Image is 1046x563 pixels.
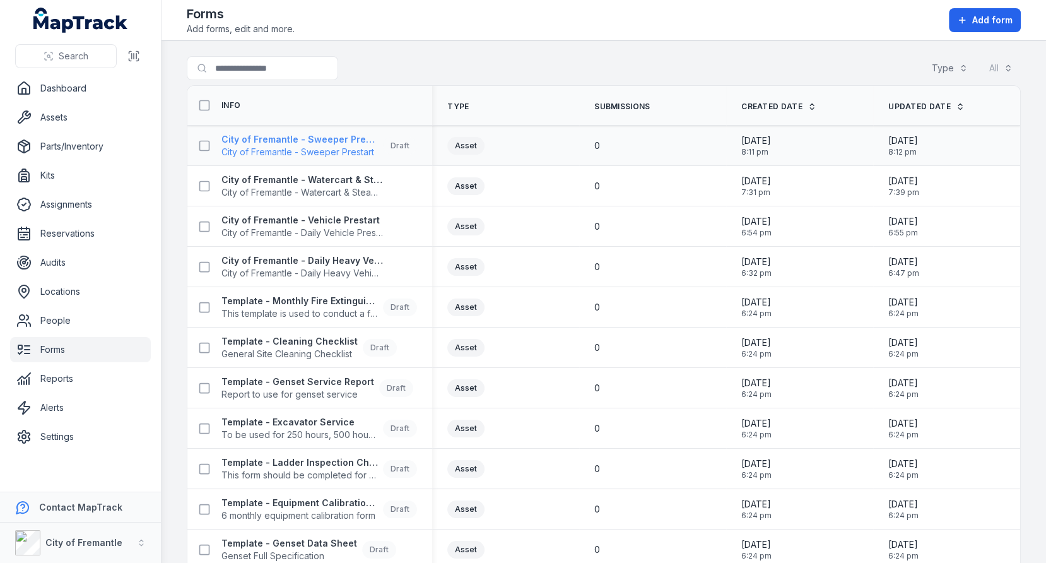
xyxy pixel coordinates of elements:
[741,336,772,359] time: 23/09/2025, 6:24:27 pm
[10,250,151,275] a: Audits
[39,502,122,513] strong: Contact MapTrack
[221,254,383,280] a: City of Fremantle - Daily Heavy Vehicle PrestartCity of Fremantle - Daily Heavy Vehicle Prestart
[741,215,772,238] time: 23/09/2025, 6:54:20 pm
[741,296,772,319] time: 23/09/2025, 6:24:27 pm
[447,218,485,235] div: Asset
[741,498,772,511] span: [DATE]
[221,174,383,186] strong: City of Fremantle - Watercart & Steamer Prestart
[221,254,383,267] strong: City of Fremantle - Daily Heavy Vehicle Prestart
[10,163,151,188] a: Kits
[221,295,378,307] strong: Template - Monthly Fire Extinguisher Inspection
[594,261,600,273] span: 0
[741,470,772,480] span: 6:24 pm
[888,417,919,440] time: 23/09/2025, 6:24:27 pm
[221,550,357,562] span: Genset Full Specification
[363,339,397,357] div: Draft
[10,337,151,362] a: Forms
[741,458,772,480] time: 23/09/2025, 6:24:27 pm
[888,511,919,521] span: 6:24 pm
[221,376,374,388] strong: Template - Genset Service Report
[594,220,600,233] span: 0
[447,299,485,316] div: Asset
[888,377,919,400] time: 23/09/2025, 6:24:27 pm
[741,309,772,319] span: 6:24 pm
[10,279,151,304] a: Locations
[741,349,772,359] span: 6:24 pm
[221,537,357,550] strong: Template - Genset Data Sheet
[221,146,378,158] span: City of Fremantle - Sweeper Prestart
[888,336,919,349] span: [DATE]
[221,376,413,401] a: Template - Genset Service ReportReport to use for genset serviceDraft
[15,44,117,68] button: Search
[741,187,771,198] span: 7:31 pm
[447,102,469,112] span: Type
[741,389,772,400] span: 6:24 pm
[221,133,378,146] strong: City of Fremantle - Sweeper Prestart
[594,503,600,516] span: 0
[221,429,378,441] span: To be used for 250 hours, 500 hours and 750 hours service only. (1,000 hours to be completed by d...
[888,102,951,112] span: Updated Date
[888,215,918,228] span: [DATE]
[187,23,295,35] span: Add forms, edit and more.
[10,134,151,159] a: Parts/Inventory
[594,139,600,152] span: 0
[741,147,771,157] span: 8:11 pm
[949,8,1021,32] button: Add form
[10,395,151,420] a: Alerts
[221,214,383,239] a: City of Fremantle - Vehicle PrestartCity of Fremantle - Daily Vehicle Prestart
[741,215,772,228] span: [DATE]
[383,299,417,316] div: Draft
[594,382,600,394] span: 0
[888,228,918,238] span: 6:55 pm
[221,497,378,509] strong: Template - Equipment Calibration Form
[888,377,919,389] span: [DATE]
[221,509,378,522] span: 6 monthly equipment calibration form
[741,417,772,430] span: [DATE]
[888,256,919,268] span: [DATE]
[888,268,919,278] span: 6:47 pm
[221,295,417,320] a: Template - Monthly Fire Extinguisher InspectionThis template is used to conduct a fire extinguish...
[594,180,600,193] span: 0
[888,296,919,309] span: [DATE]
[741,228,772,238] span: 6:54 pm
[10,105,151,130] a: Assets
[888,134,918,147] span: [DATE]
[221,456,417,482] a: Template - Ladder Inspection ChecklistThis form should be completed for all ladders.Draft
[741,430,772,440] span: 6:24 pm
[221,537,396,562] a: Template - Genset Data SheetGenset Full SpecificationDraft
[741,296,772,309] span: [DATE]
[594,543,600,556] span: 0
[10,221,151,246] a: Reservations
[594,422,600,435] span: 0
[888,417,919,430] span: [DATE]
[59,50,88,62] span: Search
[221,469,378,482] span: This form should be completed for all ladders.
[10,76,151,101] a: Dashboard
[888,538,919,551] span: [DATE]
[888,147,918,157] span: 8:12 pm
[383,137,417,155] div: Draft
[888,336,919,359] time: 23/09/2025, 6:24:27 pm
[362,541,396,559] div: Draft
[888,349,919,359] span: 6:24 pm
[221,348,358,360] span: General Site Cleaning Checklist
[741,538,772,551] span: [DATE]
[221,174,383,199] a: City of Fremantle - Watercart & Steamer PrestartCity of Fremantle - Watercart & Steamer Prestart
[447,460,485,478] div: Asset
[10,308,151,333] a: People
[383,501,417,518] div: Draft
[594,463,600,475] span: 0
[924,56,976,80] button: Type
[221,227,383,239] span: City of Fremantle - Daily Vehicle Prestart
[221,388,374,401] span: Report to use for genset service
[741,256,772,278] time: 23/09/2025, 6:32:15 pm
[741,551,772,561] span: 6:24 pm
[221,100,240,110] span: Info
[888,458,919,470] span: [DATE]
[10,424,151,449] a: Settings
[594,301,600,314] span: 0
[221,307,378,320] span: This template is used to conduct a fire extinguisher inspection every 30 days to determine if the...
[741,538,772,561] time: 23/09/2025, 6:24:27 pm
[447,137,485,155] div: Asset
[10,366,151,391] a: Reports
